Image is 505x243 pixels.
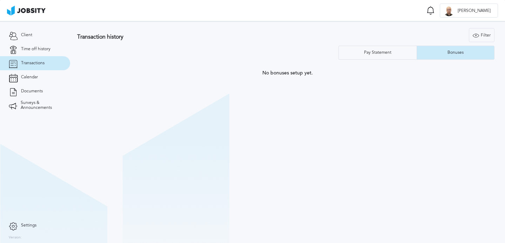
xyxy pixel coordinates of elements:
[21,33,32,38] span: Client
[417,46,495,60] button: Bonuses
[7,6,46,15] img: ab4bad089aa723f57921c736e9817d99.png
[469,28,494,42] div: Filter
[454,8,494,13] span: [PERSON_NAME]
[9,236,22,240] label: Version:
[21,223,36,228] span: Settings
[361,50,395,55] div: Pay Statement
[21,47,50,52] span: Time off history
[21,61,45,66] span: Transactions
[444,6,454,16] div: J
[77,34,305,40] h3: Transaction history
[21,100,61,110] span: Surveys & Announcements
[469,28,494,42] button: Filter
[21,89,43,94] span: Documents
[440,4,498,18] button: J[PERSON_NAME]
[444,50,467,55] div: Bonuses
[21,75,38,80] span: Calendar
[338,46,417,60] button: Pay Statement
[262,70,313,76] span: No bonuses setup yet.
